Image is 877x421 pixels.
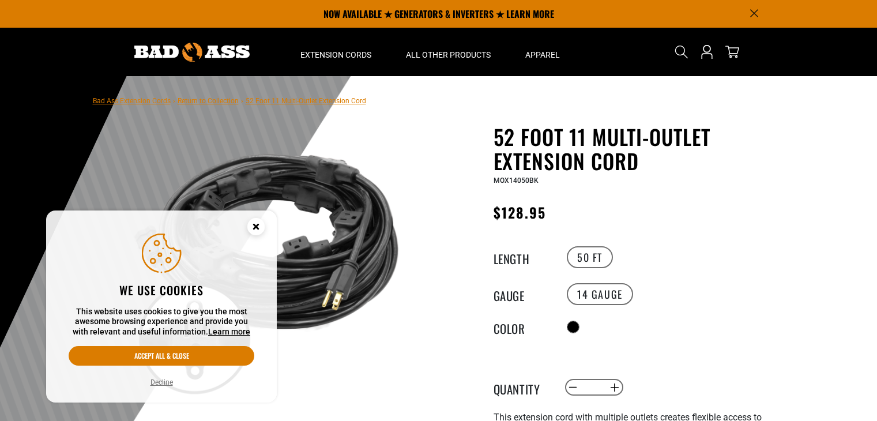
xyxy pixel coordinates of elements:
label: Quantity [494,380,551,395]
span: $128.95 [494,202,547,223]
p: This website uses cookies to give you the most awesome browsing experience and provide you with r... [69,307,254,337]
aside: Cookie Consent [46,210,277,403]
a: Learn more [208,327,250,336]
nav: breadcrumbs [93,93,366,107]
summary: Search [672,43,691,61]
span: › [173,97,175,105]
button: Decline [147,377,176,388]
label: 14 Gauge [567,283,633,305]
h1: 52 Foot 11 Multi-Outlet Extension Cord [494,125,776,173]
button: Accept all & close [69,346,254,366]
span: Apparel [525,50,560,60]
legend: Color [494,319,551,334]
span: Extension Cords [300,50,371,60]
label: 50 FT [567,246,613,268]
span: All Other Products [406,50,491,60]
h2: We use cookies [69,283,254,298]
img: black [127,127,405,405]
summary: All Other Products [389,28,508,76]
legend: Length [494,250,551,265]
summary: Apparel [508,28,577,76]
legend: Gauge [494,287,551,302]
a: Bad Ass Extension Cords [93,97,171,105]
span: MOX14050BK [494,176,539,185]
span: › [241,97,243,105]
a: Return to Collection [178,97,239,105]
summary: Extension Cords [283,28,389,76]
span: 52 Foot 11 Multi-Outlet Extension Cord [246,97,366,105]
img: Bad Ass Extension Cords [134,43,250,62]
